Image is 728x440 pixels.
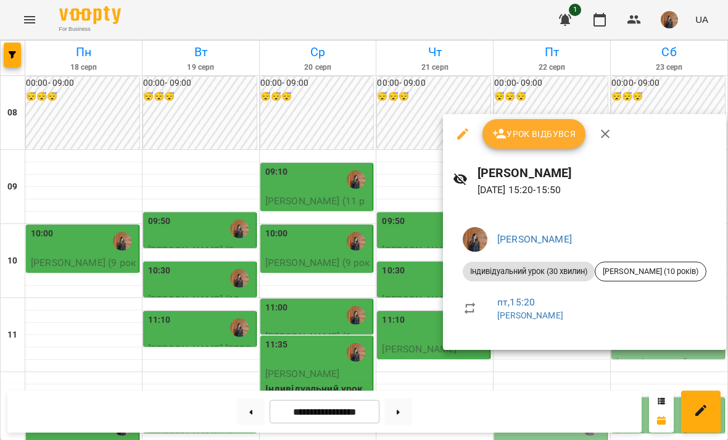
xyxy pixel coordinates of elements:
[595,262,706,281] div: [PERSON_NAME] (10 років)
[497,233,572,245] a: [PERSON_NAME]
[463,266,595,277] span: Індивідуальний урок (30 хвилин)
[595,266,706,277] span: [PERSON_NAME] (10 років)
[492,127,576,141] span: Урок відбувся
[463,227,487,252] img: 40e98ae57a22f8772c2bdbf2d9b59001.jpeg
[482,119,586,149] button: Урок відбувся
[478,164,716,183] h6: [PERSON_NAME]
[497,296,535,308] a: пт , 15:20
[478,183,716,197] p: [DATE] 15:20 - 15:50
[497,310,563,320] a: [PERSON_NAME]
